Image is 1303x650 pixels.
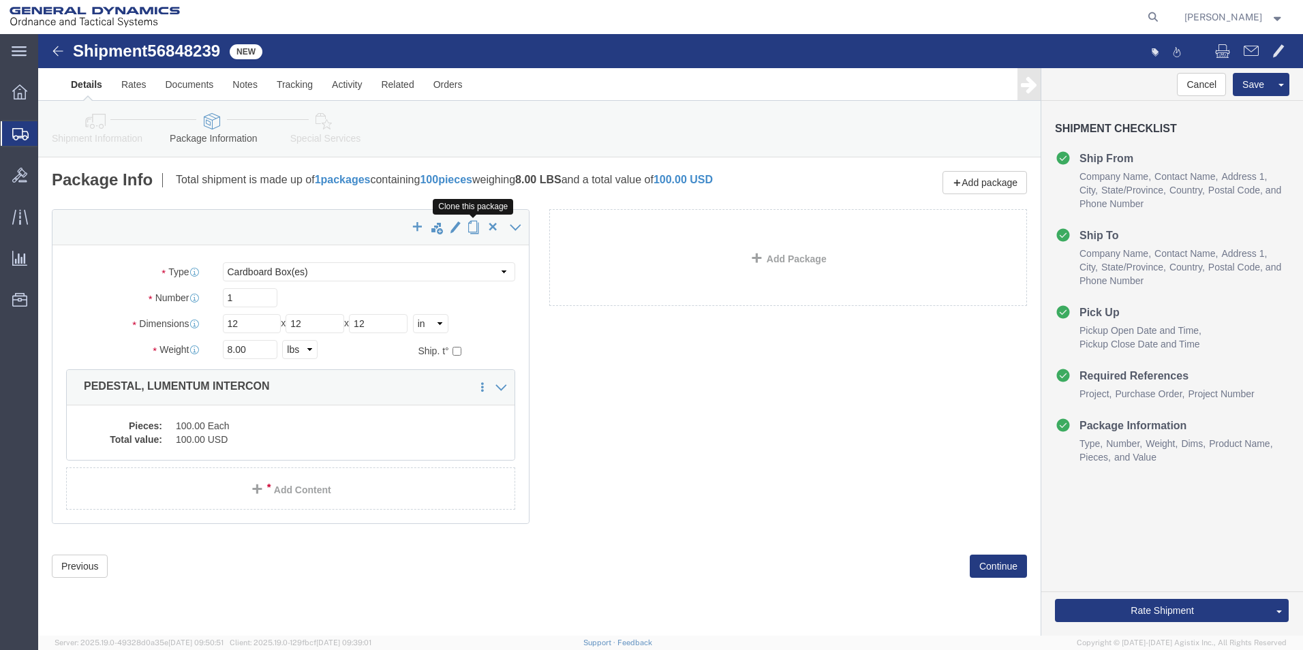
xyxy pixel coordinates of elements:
[10,7,180,27] img: logo
[55,638,224,647] span: Server: 2025.19.0-49328d0a35e
[583,638,617,647] a: Support
[38,34,1303,636] iframe: FS Legacy Container
[316,638,371,647] span: [DATE] 09:39:01
[1077,637,1287,649] span: Copyright © [DATE]-[DATE] Agistix Inc., All Rights Reserved
[230,638,371,647] span: Client: 2025.19.0-129fbcf
[617,638,652,647] a: Feedback
[1184,10,1262,25] span: Brenda Pagan
[168,638,224,647] span: [DATE] 09:50:51
[1184,9,1285,25] button: [PERSON_NAME]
